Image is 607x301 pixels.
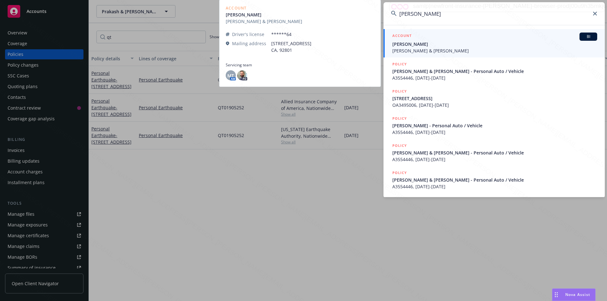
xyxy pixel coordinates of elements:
span: Nova Assist [565,292,590,297]
a: POLICY[PERSON_NAME] & [PERSON_NAME] - Personal Auto / VehicleA3554446, [DATE]-[DATE] [383,57,605,85]
span: [PERSON_NAME] - Personal Auto / Vehicle [392,122,597,129]
span: [PERSON_NAME] & [PERSON_NAME] [392,47,597,54]
input: Search... [383,2,605,25]
a: POLICY[STREET_ADDRESS]OA3495006, [DATE]-[DATE] [383,85,605,112]
h5: POLICY [392,88,407,94]
h5: POLICY [392,142,407,149]
button: Nova Assist [552,288,596,301]
span: [PERSON_NAME] & [PERSON_NAME] - Personal Auto / Vehicle [392,68,597,75]
span: [STREET_ADDRESS] [392,95,597,102]
span: [PERSON_NAME] [392,41,597,47]
span: BI [582,34,595,39]
span: [PERSON_NAME] & [PERSON_NAME] - Personal Auto / Vehicle [392,149,597,156]
h5: ACCOUNT [392,33,412,40]
span: A3554446, [DATE]-[DATE] [392,75,597,81]
span: A3554446, [DATE]-[DATE] [392,183,597,190]
h5: POLICY [392,115,407,122]
h5: POLICY [392,61,407,67]
h5: POLICY [392,170,407,176]
div: Drag to move [552,289,560,301]
a: POLICY[PERSON_NAME] & [PERSON_NAME] - Personal Auto / VehicleA3554446, [DATE]-[DATE] [383,166,605,193]
span: A3554446, [DATE]-[DATE] [392,156,597,163]
a: POLICY[PERSON_NAME] & [PERSON_NAME] - Personal Auto / VehicleA3554446, [DATE]-[DATE] [383,139,605,166]
span: OA3495006, [DATE]-[DATE] [392,102,597,108]
a: POLICY[PERSON_NAME] - Personal Auto / VehicleA3554446, [DATE]-[DATE] [383,112,605,139]
span: [PERSON_NAME] & [PERSON_NAME] - Personal Auto / Vehicle [392,177,597,183]
span: A3554446, [DATE]-[DATE] [392,129,597,135]
a: ACCOUNTBI[PERSON_NAME][PERSON_NAME] & [PERSON_NAME] [383,29,605,57]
